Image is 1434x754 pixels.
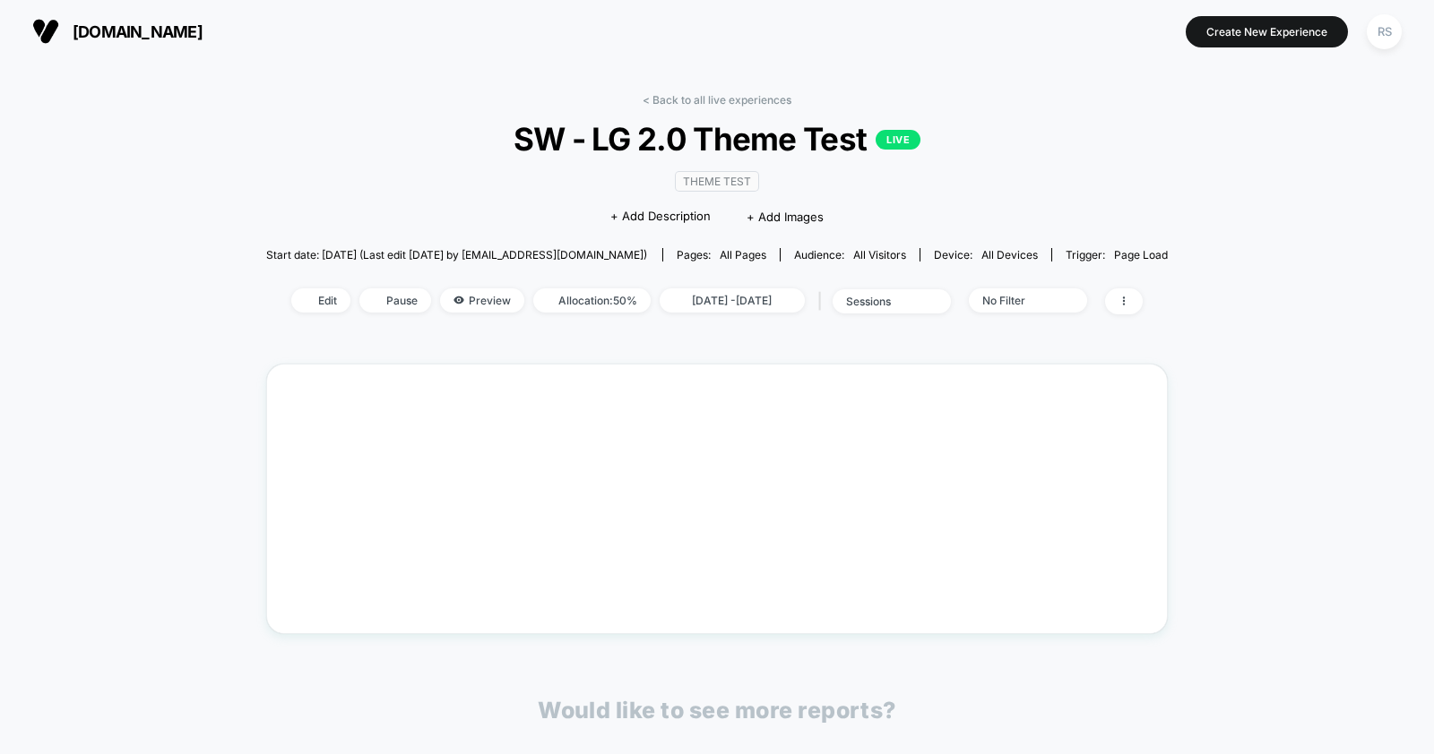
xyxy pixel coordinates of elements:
span: all pages [720,248,766,261]
a: < Back to all live experiences [643,93,791,107]
div: Audience: [794,248,906,261]
button: Create New Experience [1186,16,1348,47]
div: Pages: [677,248,766,261]
img: Visually logo [32,18,59,45]
span: All Visitors [853,248,906,261]
span: Start date: [DATE] (Last edit [DATE] by [EMAIL_ADDRESS][DOMAIN_NAME]) [266,248,647,261]
span: + Add Description [610,208,711,226]
span: | [814,288,833,314]
p: Would like to see more reports? [538,697,896,724]
span: SW - LG 2.0 Theme Test [311,120,1123,158]
button: [DOMAIN_NAME] [27,17,208,46]
span: Edit [291,288,350,313]
span: Device: [920,248,1051,261]
span: Allocation: 50% [533,288,651,313]
span: Theme Test [675,171,759,192]
span: Pause [359,288,431,313]
span: Page Load [1114,248,1168,261]
div: Trigger: [1066,248,1168,261]
button: RS [1361,13,1407,50]
span: [DOMAIN_NAME] [73,22,203,41]
div: RS [1367,14,1402,49]
span: + Add Images [747,210,824,224]
p: LIVE [876,130,920,150]
div: sessions [846,295,918,308]
span: all devices [981,248,1038,261]
span: Preview [440,288,524,313]
span: [DATE] - [DATE] [660,288,805,313]
div: No Filter [982,294,1054,307]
